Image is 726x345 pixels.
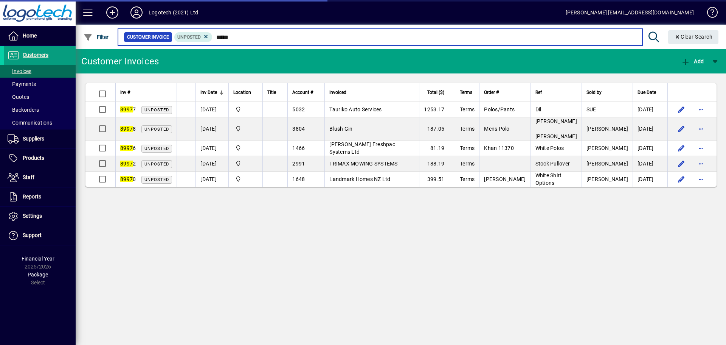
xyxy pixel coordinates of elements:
span: [PERSON_NAME] - [PERSON_NAME] [535,118,577,139]
span: 0 [120,176,136,182]
td: 188.19 [419,156,455,172]
button: Add [100,6,124,19]
span: Central [233,144,258,152]
div: Location [233,88,258,97]
span: TRIMAX MOWING SYSTEMS [329,161,397,167]
span: Ref [535,88,542,97]
span: Order # [484,88,499,97]
div: Customer Invoices [81,55,159,67]
span: Customer Invoice [127,33,169,41]
span: [PERSON_NAME] Freshpac Systems Ltd [329,141,395,155]
button: Filter [82,30,111,44]
span: Filter [84,34,109,40]
span: 3804 [292,126,305,132]
button: More options [695,123,707,135]
button: Add [679,55,706,68]
td: [DATE] [195,140,228,156]
span: Invoices [8,68,31,74]
span: Payments [8,81,36,87]
span: Central [233,105,258,114]
td: [DATE] [195,156,228,172]
span: 8 [120,126,136,132]
span: Khan 11370 [484,145,514,151]
span: Polos/Pants [484,106,515,112]
span: Landmark Homes NZ Ltd [329,176,390,182]
span: Package [28,272,48,278]
div: Inv # [120,88,172,97]
span: SUE [586,106,596,112]
div: Due Date [638,88,663,97]
span: Terms [460,88,472,97]
button: More options [695,158,707,170]
span: 7 [120,106,136,112]
td: 399.51 [419,172,455,187]
div: Order # [484,88,526,97]
span: Financial Year [22,256,54,262]
td: 1253.17 [419,102,455,117]
td: [DATE] [195,102,228,117]
span: [PERSON_NAME] [586,126,628,132]
em: 8997 [120,106,133,112]
span: Stock Pullover [535,161,570,167]
span: Terms [460,145,475,151]
em: 8997 [120,126,133,132]
td: [DATE] [633,140,667,156]
div: Account # [292,88,320,97]
span: Unposted [144,127,169,132]
span: Products [23,155,44,161]
span: 2991 [292,161,305,167]
span: Support [23,232,42,238]
td: [DATE] [195,117,228,140]
span: Blush Gin [329,126,352,132]
span: Unposted [144,146,169,151]
span: Terms [460,161,475,167]
mat-chip: Customer Invoice Status: Unposted [174,32,213,42]
span: White Shirt Options [535,172,562,186]
td: [DATE] [633,156,667,172]
span: [PERSON_NAME] [484,176,526,182]
span: 5032 [292,106,305,112]
button: More options [695,173,707,185]
div: Total ($) [424,88,451,97]
span: [PERSON_NAME] [586,161,628,167]
a: Suppliers [4,130,76,148]
span: Invoiced [329,88,346,97]
button: Clear [668,30,719,44]
span: Tauriko Auto Services [329,106,382,112]
button: Edit [675,103,687,116]
span: [PERSON_NAME] [586,145,628,151]
span: Unposted [144,177,169,182]
td: [DATE] [633,117,667,140]
span: Dil [535,106,541,112]
a: Communications [4,116,76,129]
em: 8997 [120,145,133,151]
span: Total ($) [427,88,444,97]
button: Profile [124,6,149,19]
span: Inv Date [200,88,217,97]
span: Customers [23,52,48,58]
a: Home [4,27,76,45]
span: Mens Polo [484,126,509,132]
span: White Polos [535,145,564,151]
span: Terms [460,176,475,182]
a: Payments [4,78,76,91]
em: 8997 [120,176,133,182]
span: Unposted [177,34,201,40]
div: Logotech (2021) Ltd [149,6,198,19]
span: Central [233,159,258,168]
span: Central [233,175,258,183]
em: 8997 [120,161,133,167]
a: Staff [4,168,76,187]
span: Sold by [586,88,602,97]
span: Account # [292,88,313,97]
span: Title [267,88,276,97]
span: 2 [120,161,136,167]
button: Edit [675,123,687,135]
a: Reports [4,187,76,206]
span: 1466 [292,145,305,151]
td: [DATE] [195,172,228,187]
span: Terms [460,106,475,112]
span: Central [233,125,258,133]
span: [PERSON_NAME] [586,176,628,182]
span: Due Date [638,88,656,97]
